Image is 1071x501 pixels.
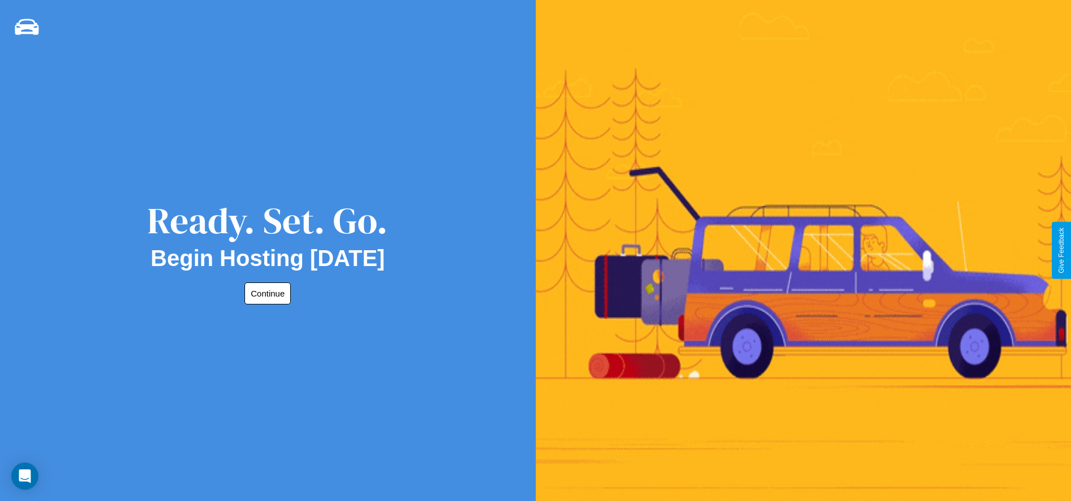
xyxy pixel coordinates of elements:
button: Continue [244,282,291,304]
div: Ready. Set. Go. [147,195,388,246]
div: Give Feedback [1057,228,1065,273]
div: Open Intercom Messenger [11,463,38,490]
h2: Begin Hosting [DATE] [151,246,385,271]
